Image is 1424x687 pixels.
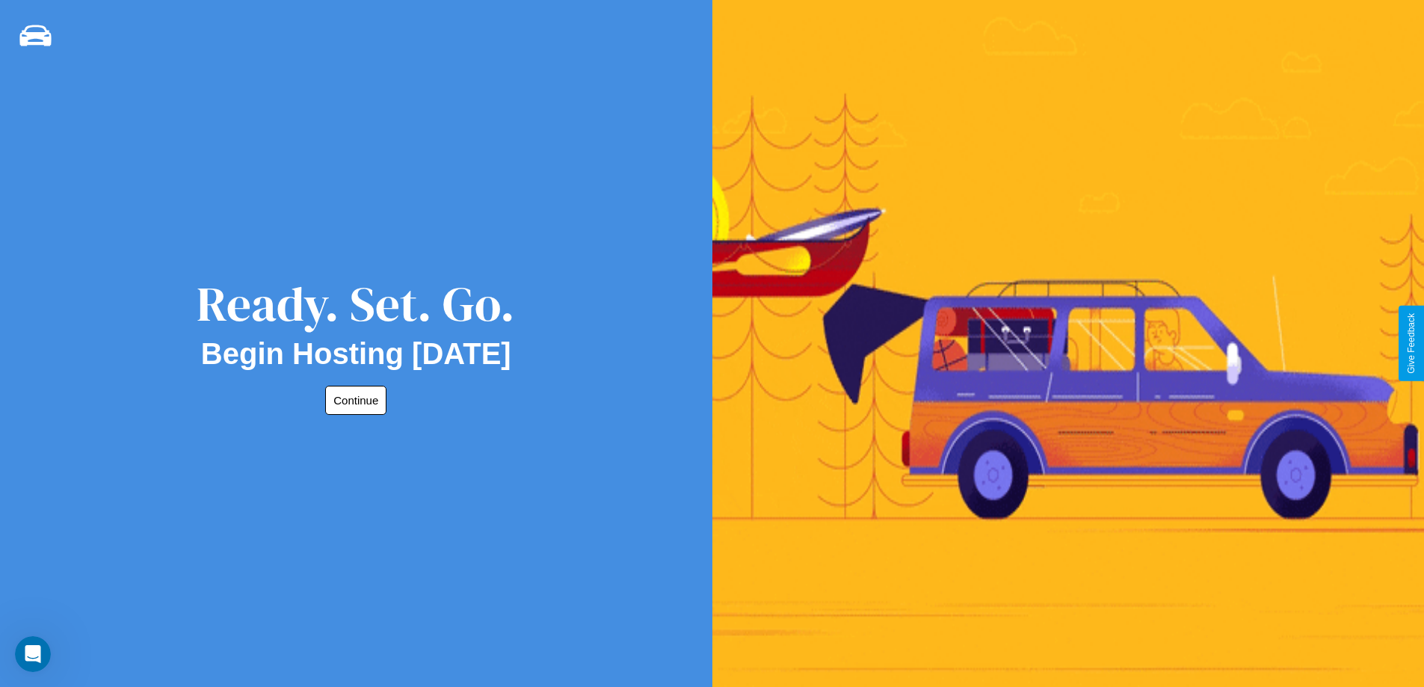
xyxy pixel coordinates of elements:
[197,271,515,337] div: Ready. Set. Go.
[1406,313,1417,374] div: Give Feedback
[325,386,386,415] button: Continue
[15,636,51,672] iframe: Intercom live chat
[201,337,511,371] h2: Begin Hosting [DATE]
